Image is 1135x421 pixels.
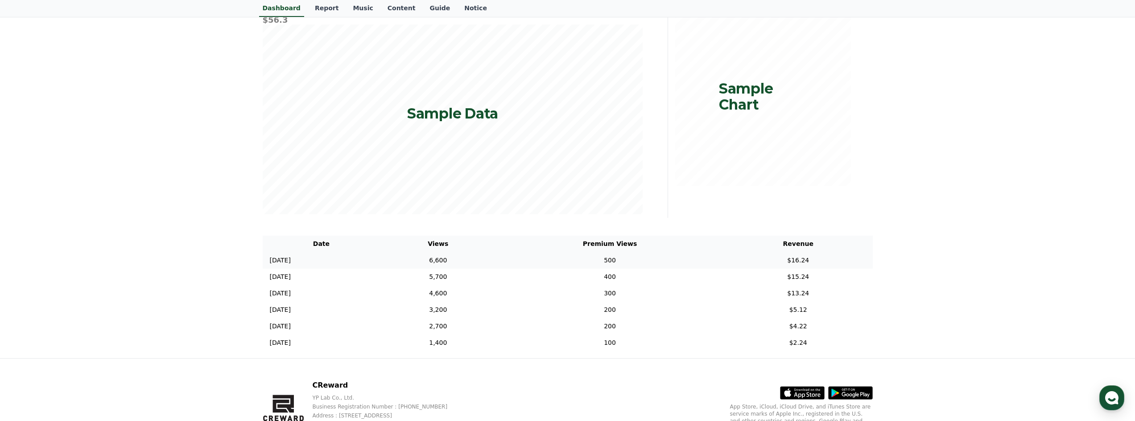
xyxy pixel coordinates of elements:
[724,236,873,252] th: Revenue
[380,285,496,302] td: 4,600
[724,269,873,285] td: $15.24
[496,252,724,269] td: 500
[312,412,462,419] p: Address : [STREET_ADDRESS]
[115,282,171,305] a: Settings
[263,236,380,252] th: Date
[59,282,115,305] a: Messages
[23,296,38,303] span: Home
[407,106,498,122] p: Sample Data
[270,289,291,298] p: [DATE]
[496,302,724,318] td: 200
[380,302,496,318] td: 3,200
[496,236,724,252] th: Premium Views
[270,338,291,347] p: [DATE]
[380,236,496,252] th: Views
[270,305,291,315] p: [DATE]
[132,296,154,303] span: Settings
[312,403,462,410] p: Business Registration Number : [PHONE_NUMBER]
[270,272,291,282] p: [DATE]
[380,318,496,335] td: 2,700
[496,269,724,285] td: 400
[380,252,496,269] td: 6,600
[380,335,496,351] td: 1,400
[380,269,496,285] td: 5,700
[3,282,59,305] a: Home
[270,256,291,265] p: [DATE]
[263,16,643,25] h5: $56.3
[724,335,873,351] td: $2.24
[312,380,462,391] p: CReward
[724,302,873,318] td: $5.12
[270,322,291,331] p: [DATE]
[496,285,724,302] td: 300
[74,296,100,303] span: Messages
[724,285,873,302] td: $13.24
[724,318,873,335] td: $4.22
[496,335,724,351] td: 100
[724,252,873,269] td: $16.24
[496,318,724,335] td: 200
[719,81,807,113] p: Sample Chart
[312,394,462,401] p: YP Lab Co., Ltd.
